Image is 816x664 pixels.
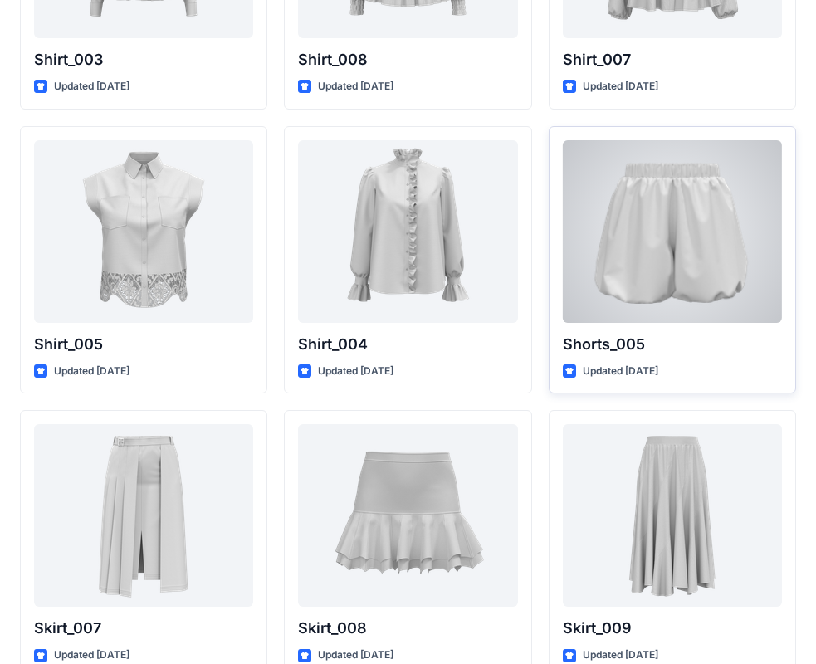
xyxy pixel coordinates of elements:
[318,647,393,664] p: Updated [DATE]
[318,78,393,95] p: Updated [DATE]
[34,424,253,607] a: Skirt_007
[563,424,782,607] a: Skirt_009
[298,48,517,71] p: Shirt_008
[34,617,253,640] p: Skirt_007
[563,333,782,356] p: Shorts_005
[298,140,517,323] a: Shirt_004
[298,617,517,640] p: Skirt_008
[34,333,253,356] p: Shirt_005
[54,78,129,95] p: Updated [DATE]
[34,140,253,323] a: Shirt_005
[583,363,658,380] p: Updated [DATE]
[298,424,517,607] a: Skirt_008
[583,78,658,95] p: Updated [DATE]
[54,363,129,380] p: Updated [DATE]
[563,140,782,323] a: Shorts_005
[583,647,658,664] p: Updated [DATE]
[318,363,393,380] p: Updated [DATE]
[298,333,517,356] p: Shirt_004
[563,617,782,640] p: Skirt_009
[54,647,129,664] p: Updated [DATE]
[563,48,782,71] p: Shirt_007
[34,48,253,71] p: Shirt_003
